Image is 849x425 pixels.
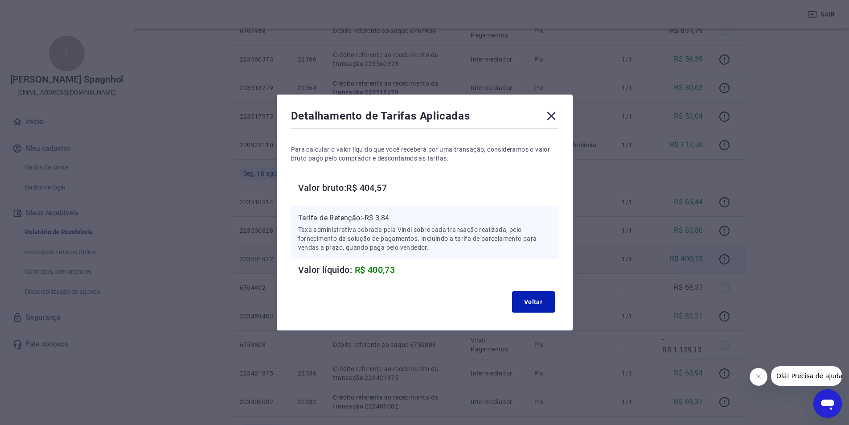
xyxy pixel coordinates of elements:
iframe: Mensagem da empresa [771,366,842,386]
span: Olá! Precisa de ajuda? [5,6,75,13]
p: Taxa administrativa cobrada pela Vindi sobre cada transação realizada, pelo fornecimento da soluç... [298,225,551,252]
p: Para calcular o valor líquido que você receberá por uma transação, consideramos o valor bruto pag... [291,145,558,163]
div: Detalhamento de Tarifas Aplicadas [291,109,558,127]
h6: Valor bruto: R$ 404,57 [298,181,558,195]
iframe: Fechar mensagem [750,368,767,386]
p: Tarifa de Retenção: -R$ 3,84 [298,213,551,223]
span: R$ 400,73 [355,264,395,275]
button: Voltar [512,291,555,313]
iframe: Botão para abrir a janela de mensagens [813,389,842,418]
h6: Valor líquido: [298,263,558,277]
